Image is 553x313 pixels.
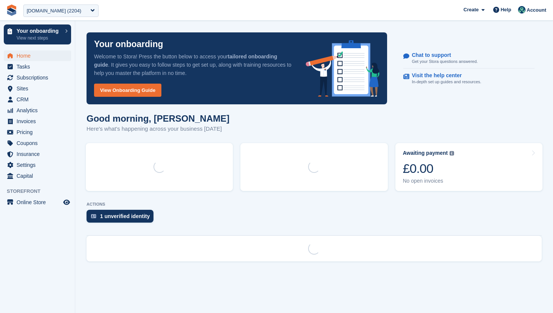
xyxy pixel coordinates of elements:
a: menu [4,149,71,159]
h1: Good morning, [PERSON_NAME] [87,113,229,124]
p: Visit the help center [412,72,476,79]
a: menu [4,197,71,208]
a: menu [4,83,71,94]
p: View next steps [17,35,61,41]
a: Awaiting payment £0.00 No open invoices [395,143,542,191]
p: Chat to support [412,52,472,58]
a: 1 unverified identity [87,210,157,226]
p: Get your Stora questions answered. [412,58,478,65]
span: Invoices [17,116,62,127]
span: CRM [17,94,62,105]
a: menu [4,138,71,148]
span: Help [501,6,511,14]
span: Storefront [7,188,75,195]
span: Pricing [17,127,62,137]
img: Jennifer Ofodile [518,6,526,14]
img: onboarding-info-6c161a55d2c0e0a8cae90662b2fe09162a5109e8cc188191df67fb4f79e88e88.svg [306,40,380,97]
span: Sites [17,83,62,94]
a: menu [4,160,71,170]
a: Preview store [62,198,71,207]
span: Insurance [17,149,62,159]
span: Home [17,50,62,61]
p: Welcome to Stora! Press the button below to access your . It gives you easy to follow steps to ge... [94,52,294,77]
a: menu [4,61,71,72]
span: Capital [17,171,62,181]
img: verify_identity-adf6edd0f0f0b5bbfe63781bf79b02c33cf7c696d77639b501bdc392416b5a36.svg [91,214,96,218]
a: menu [4,171,71,181]
span: Analytics [17,105,62,116]
p: In-depth set up guides and resources. [412,79,482,85]
a: Visit the help center In-depth set up guides and resources. [403,69,535,89]
span: Account [527,6,546,14]
p: ACTIONS [87,202,542,207]
a: Chat to support Get your Stora questions answered. [403,48,535,69]
span: Tasks [17,61,62,72]
span: Settings [17,160,62,170]
a: menu [4,127,71,137]
span: Create [463,6,479,14]
a: menu [4,116,71,127]
a: Your onboarding View next steps [4,24,71,44]
p: Your onboarding [17,28,61,34]
span: Subscriptions [17,72,62,83]
p: Here's what's happening across your business [DATE] [87,125,229,133]
span: Online Store [17,197,62,208]
div: Awaiting payment [403,150,448,156]
a: View Onboarding Guide [94,84,161,97]
div: £0.00 [403,161,454,176]
a: menu [4,72,71,83]
img: stora-icon-8386f47178a22dfd0bd8f6a31ec36ba5ce8667c1dd55bd0f319d3a0aa187defe.svg [6,5,17,16]
div: 1 unverified identity [100,213,150,219]
a: menu [4,50,71,61]
a: menu [4,94,71,105]
img: icon-info-grey-7440780725fd019a000dd9b08b2336e03edf1995a4989e88bcd33f0948082b44.svg [450,151,454,156]
div: [DOMAIN_NAME] (2204) [27,7,81,15]
a: menu [4,105,71,116]
div: No open invoices [403,178,454,184]
p: Your onboarding [94,40,163,49]
span: Coupons [17,138,62,148]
